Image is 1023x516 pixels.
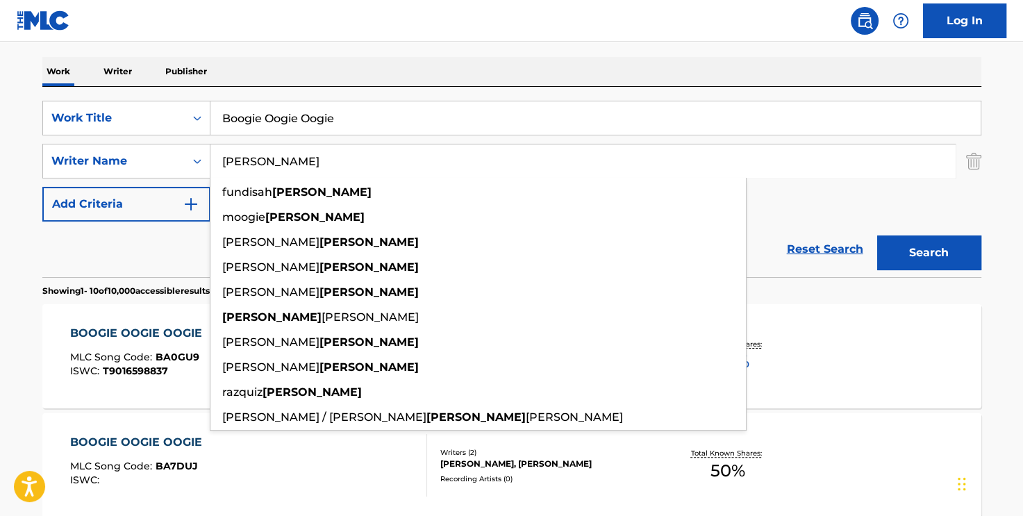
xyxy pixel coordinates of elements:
[42,187,210,222] button: Add Criteria
[51,153,176,169] div: Writer Name
[272,185,372,199] strong: [PERSON_NAME]
[42,285,266,297] p: Showing 1 - 10 of 10,000 accessible results (Total 24,329 )
[222,360,319,374] span: [PERSON_NAME]
[70,325,209,342] div: BOOGIE OOGIE OOGIE
[222,335,319,349] span: [PERSON_NAME]
[70,351,156,363] span: MLC Song Code :
[222,260,319,274] span: [PERSON_NAME]
[319,235,419,249] strong: [PERSON_NAME]
[710,458,745,483] span: 50 %
[161,57,211,86] p: Publisher
[17,10,70,31] img: MLC Logo
[319,285,419,299] strong: [PERSON_NAME]
[222,210,265,224] span: moogie
[319,360,419,374] strong: [PERSON_NAME]
[856,13,873,29] img: search
[966,144,981,178] img: Delete Criterion
[103,365,168,377] span: T9016598837
[691,448,765,458] p: Total Known Shares:
[156,460,198,472] span: BA7DUJ
[222,285,319,299] span: [PERSON_NAME]
[222,385,263,399] span: razquiz
[780,234,870,265] a: Reset Search
[99,57,136,86] p: Writer
[322,310,419,324] span: [PERSON_NAME]
[426,410,526,424] strong: [PERSON_NAME]
[70,365,103,377] span: ISWC :
[440,458,650,470] div: [PERSON_NAME], [PERSON_NAME]
[265,210,365,224] strong: [PERSON_NAME]
[319,260,419,274] strong: [PERSON_NAME]
[877,235,981,270] button: Search
[958,463,966,505] div: Drag
[70,460,156,472] span: MLC Song Code :
[923,3,1006,38] a: Log In
[440,474,650,484] div: Recording Artists ( 0 )
[526,410,623,424] span: [PERSON_NAME]
[222,310,322,324] strong: [PERSON_NAME]
[887,7,915,35] div: Help
[222,235,319,249] span: [PERSON_NAME]
[156,351,199,363] span: BA0GU9
[70,434,209,451] div: BOOGIE OOGIE OOGIE
[319,335,419,349] strong: [PERSON_NAME]
[892,13,909,29] img: help
[851,7,879,35] a: Public Search
[42,304,981,408] a: BOOGIE OOGIE OOGIEMLC Song Code:BA0GU9ISWC:T9016598837Writers (1)[PERSON_NAME] [PERSON_NAME]Recor...
[222,185,272,199] span: fundisah
[222,410,426,424] span: [PERSON_NAME] / [PERSON_NAME]
[42,101,981,277] form: Search Form
[440,447,650,458] div: Writers ( 2 )
[42,57,74,86] p: Work
[51,110,176,126] div: Work Title
[70,474,103,486] span: ISWC :
[954,449,1023,516] iframe: Chat Widget
[183,196,199,213] img: 9d2ae6d4665cec9f34b9.svg
[263,385,362,399] strong: [PERSON_NAME]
